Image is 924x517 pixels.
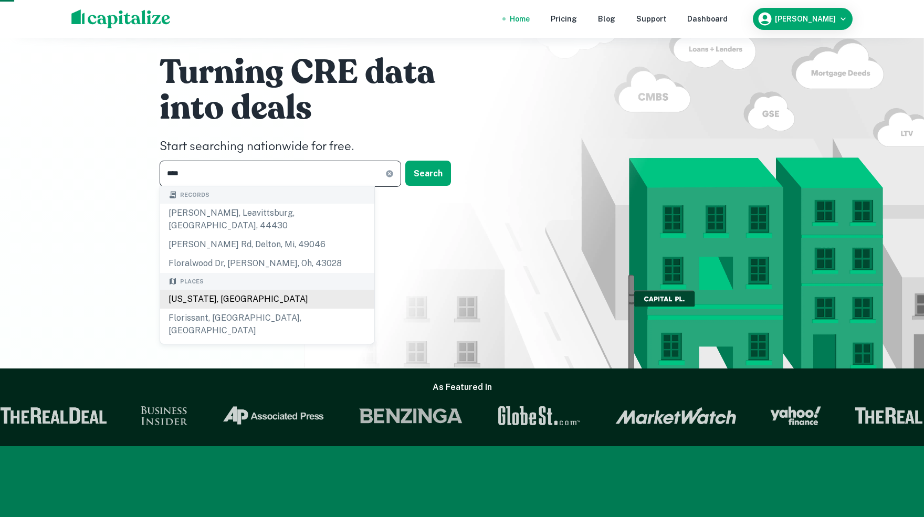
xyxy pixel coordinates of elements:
[355,406,460,425] img: Benzinga
[160,138,475,156] h4: Start searching nationwide for free.
[433,381,492,394] h6: As Featured In
[137,406,184,425] img: Business Insider
[598,13,615,25] a: Blog
[766,406,817,425] img: Yahoo Finance
[160,340,374,372] div: [GEOGRAPHIC_DATA], [GEOGRAPHIC_DATA], [GEOGRAPHIC_DATA]
[405,161,451,186] button: Search
[180,277,204,286] span: Places
[510,13,530,25] a: Home
[612,407,733,425] img: Market Watch
[871,433,924,483] iframe: Chat Widget
[687,13,728,25] a: Dashboard
[636,13,666,25] a: Support
[160,254,374,273] div: floralwood dr, [PERSON_NAME], oh, 43028
[753,8,853,30] button: [PERSON_NAME]
[71,9,171,28] img: capitalize-logo.png
[493,406,579,425] img: GlobeSt
[160,309,374,340] div: Florissant, [GEOGRAPHIC_DATA], [GEOGRAPHIC_DATA]
[160,51,475,93] h1: Turning CRE data
[551,13,577,25] a: Pricing
[160,87,475,129] h1: into deals
[218,406,321,425] img: Associated Press
[160,235,374,254] div: [PERSON_NAME] rd, delton, mi, 49046
[180,191,209,199] span: Records
[160,204,374,235] div: [PERSON_NAME], leavittsburg, [GEOGRAPHIC_DATA], 44430
[160,290,374,309] div: [US_STATE], [GEOGRAPHIC_DATA]
[775,15,836,23] h6: [PERSON_NAME]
